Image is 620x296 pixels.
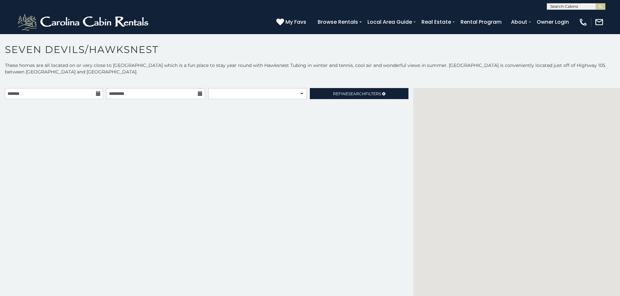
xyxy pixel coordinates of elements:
a: Browse Rentals [314,16,361,28]
a: About [508,16,530,28]
a: RefineSearchFilters [310,88,408,99]
span: Search [348,91,365,96]
a: Local Area Guide [364,16,415,28]
img: White-1-2.png [16,12,151,32]
a: Owner Login [533,16,572,28]
a: Rental Program [457,16,505,28]
a: My Favs [276,18,308,26]
img: phone-regular-white.png [579,18,588,27]
span: Refine Filters [333,91,381,96]
span: My Favs [285,18,306,26]
img: mail-regular-white.png [595,18,604,27]
a: Real Estate [418,16,454,28]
